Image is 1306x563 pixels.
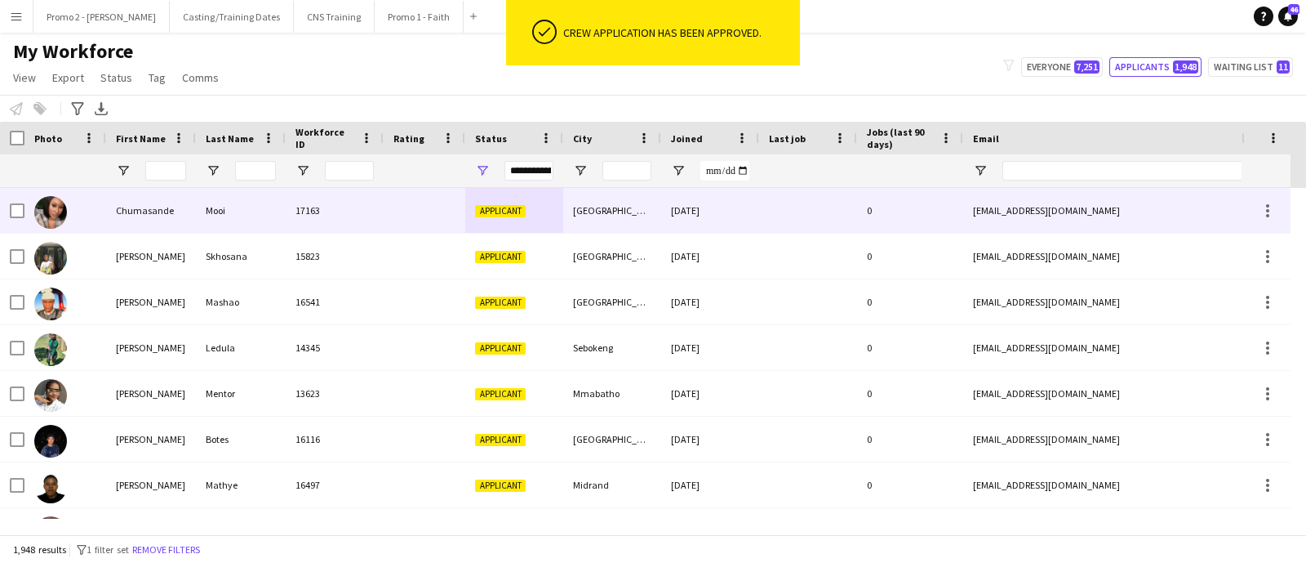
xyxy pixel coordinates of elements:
[475,388,526,400] span: Applicant
[857,508,963,553] div: 0
[286,371,384,416] div: 13623
[286,279,384,324] div: 16541
[196,325,286,370] div: Ledula
[129,541,203,559] button: Remove filters
[33,1,170,33] button: Promo 2 - [PERSON_NAME]
[563,508,661,553] div: [GEOGRAPHIC_DATA]
[1208,57,1293,77] button: Waiting list11
[106,234,196,279] div: [PERSON_NAME]
[1277,60,1290,74] span: 11
[563,371,661,416] div: Mmabatho
[142,67,172,88] a: Tag
[34,288,67,320] img: Claude Mashao
[196,279,286,324] div: Mashao
[573,163,588,178] button: Open Filter Menu
[87,543,129,556] span: 1 filter set
[106,417,196,462] div: [PERSON_NAME]
[475,163,490,178] button: Open Filter Menu
[857,188,963,233] div: 0
[1002,161,1280,181] input: Email Filter Input
[295,163,310,178] button: Open Filter Menu
[857,325,963,370] div: 0
[963,325,1290,370] div: [EMAIL_ADDRESS][DOMAIN_NAME]
[46,67,91,88] a: Export
[116,132,166,145] span: First Name
[563,234,661,279] div: [GEOGRAPHIC_DATA]
[52,70,84,85] span: Export
[563,417,661,462] div: [GEOGRAPHIC_DATA]
[145,161,186,181] input: First Name Filter Input
[769,132,806,145] span: Last job
[661,417,759,462] div: [DATE]
[661,188,759,233] div: [DATE]
[196,234,286,279] div: Skhosana
[13,70,36,85] span: View
[661,462,759,507] div: [DATE]
[106,508,196,553] div: [PERSON_NAME]
[563,325,661,370] div: Sebokeng
[286,325,384,370] div: 14345
[91,99,111,118] app-action-btn: Export XLSX
[100,70,132,85] span: Status
[661,279,759,324] div: [DATE]
[475,480,526,492] span: Applicant
[294,1,375,33] button: CNS Training
[34,425,67,458] img: Dean Botes
[375,1,464,33] button: Promo 1 - Faith
[661,508,759,553] div: [DATE]
[106,325,196,370] div: [PERSON_NAME]
[573,132,592,145] span: City
[94,67,139,88] a: Status
[206,132,254,145] span: Last Name
[206,163,220,178] button: Open Filter Menu
[475,205,526,217] span: Applicant
[475,251,526,263] span: Applicant
[106,371,196,416] div: [PERSON_NAME]
[867,126,934,150] span: Jobs (last 90 days)
[196,417,286,462] div: Botes
[661,325,759,370] div: [DATE]
[1021,57,1103,77] button: Everyone7,251
[857,462,963,507] div: 0
[13,39,133,64] span: My Workforce
[175,67,225,88] a: Comms
[149,70,166,85] span: Tag
[973,132,999,145] span: Email
[963,417,1290,462] div: [EMAIL_ADDRESS][DOMAIN_NAME]
[68,99,87,118] app-action-btn: Advanced filters
[295,126,354,150] span: Workforce ID
[286,417,384,462] div: 16116
[34,333,67,366] img: Constance Dieketseng Ledula
[475,132,507,145] span: Status
[286,234,384,279] div: 15823
[857,279,963,324] div: 0
[34,196,67,229] img: Chumasande Mooi
[286,188,384,233] div: 17163
[393,132,424,145] span: Rating
[106,188,196,233] div: Chumasande
[34,471,67,503] img: Debby Mathye
[1288,4,1299,15] span: 46
[700,161,749,181] input: Joined Filter Input
[563,188,661,233] div: [GEOGRAPHIC_DATA], [GEOGRAPHIC_DATA], S
[563,25,793,40] div: Crew application has been approved.
[475,297,526,309] span: Applicant
[963,234,1290,279] div: [EMAIL_ADDRESS][DOMAIN_NAME]
[671,132,703,145] span: Joined
[235,161,276,181] input: Last Name Filter Input
[7,67,42,88] a: View
[34,516,67,549] img: Desiree Nthabiseng Koole
[106,462,196,507] div: [PERSON_NAME]
[857,371,963,416] div: 0
[196,371,286,416] div: Mentor
[1109,57,1202,77] button: Applicants1,948
[963,188,1290,233] div: [EMAIL_ADDRESS][DOMAIN_NAME]
[116,163,131,178] button: Open Filter Menu
[475,434,526,446] span: Applicant
[106,279,196,324] div: [PERSON_NAME]
[182,70,219,85] span: Comms
[671,163,686,178] button: Open Filter Menu
[563,462,661,507] div: Midrand
[661,234,759,279] div: [DATE]
[34,132,62,145] span: Photo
